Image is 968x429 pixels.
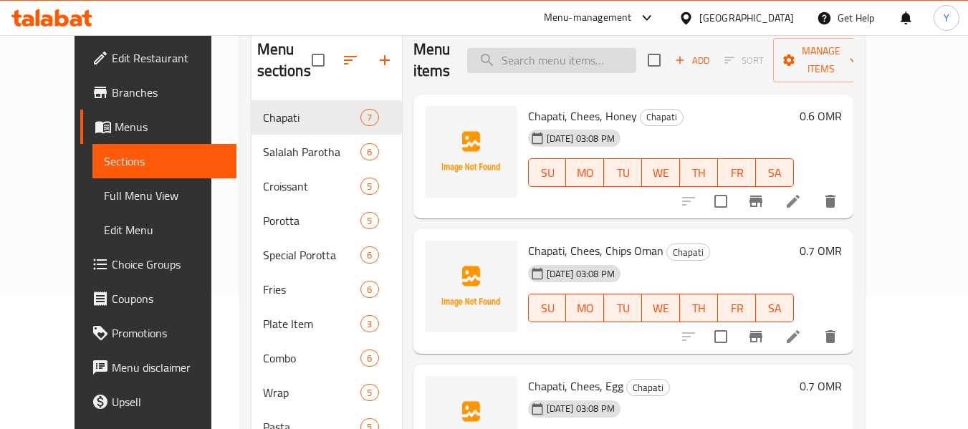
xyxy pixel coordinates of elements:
button: SU [528,294,567,322]
a: Menus [80,110,236,144]
button: FR [718,158,756,187]
div: items [360,315,378,332]
a: Branches [80,75,236,110]
span: Chapati, Chees, Egg [528,375,623,397]
a: Edit Restaurant [80,41,236,75]
div: Salalah Parotha [263,143,361,160]
span: Wrap [263,384,361,401]
div: items [360,384,378,401]
div: Combo6 [251,341,402,375]
a: Menu disclaimer [80,350,236,385]
img: Chapati, Chees, Chips Oman [425,241,517,332]
div: Porotta5 [251,203,402,238]
span: TU [610,298,636,319]
button: MO [566,158,604,187]
a: Coupons [80,281,236,316]
div: Chapati [626,379,670,396]
button: TH [680,158,718,187]
span: 6 [361,283,378,297]
span: [DATE] 03:08 PM [541,267,620,281]
span: Promotions [112,324,225,342]
div: Menu-management [544,9,632,26]
span: TU [610,163,636,183]
span: SA [762,163,788,183]
span: 5 [361,214,378,228]
span: Sort sections [333,43,368,77]
button: TH [680,294,718,322]
button: TU [604,158,642,187]
span: TH [686,298,712,319]
a: Full Menu View [92,178,236,213]
div: items [360,281,378,298]
span: WE [648,163,674,183]
button: delete [813,319,848,354]
button: SU [528,158,567,187]
span: Fries [263,281,361,298]
span: Special Porotta [263,246,361,264]
span: 3 [361,317,378,331]
button: Branch-specific-item [739,184,773,218]
div: Chapati7 [251,100,402,135]
span: Menu disclaimer [112,359,225,376]
a: Sections [92,144,236,178]
span: WE [648,298,674,319]
input: search [467,48,636,73]
h6: 0.7 OMR [800,376,842,396]
span: Select section first [715,49,773,72]
div: items [360,246,378,264]
span: Plate Item [263,315,361,332]
h6: 0.7 OMR [800,241,842,261]
button: FR [718,294,756,322]
div: items [360,212,378,229]
span: Select section [639,45,669,75]
span: Combo [263,350,361,367]
div: Chapati [263,109,361,126]
span: MO [572,163,598,183]
a: Edit menu item [785,193,802,210]
a: Promotions [80,316,236,350]
span: SU [535,163,561,183]
span: Add item [669,49,715,72]
span: SA [762,298,788,319]
span: Select to update [706,186,736,216]
h2: Menu items [413,39,451,82]
span: Edit Restaurant [112,49,225,67]
button: WE [642,158,680,187]
span: Croissant [263,178,361,195]
span: MO [572,298,598,319]
span: 6 [361,145,378,159]
div: Salalah Parotha6 [251,135,402,169]
button: SA [756,294,794,322]
span: SU [535,298,561,319]
h2: Menu sections [257,39,312,82]
img: Chapati, Chees, Honey [425,106,517,198]
span: 6 [361,352,378,365]
a: Choice Groups [80,247,236,281]
span: Edit Menu [104,221,225,238]
button: Add section [368,43,402,77]
span: [DATE] 03:08 PM [541,402,620,415]
span: 5 [361,180,378,193]
div: Wrap5 [251,375,402,410]
span: Manage items [785,42,858,78]
button: Manage items [773,38,869,82]
button: Add [669,49,715,72]
span: 6 [361,249,378,262]
button: MO [566,294,604,322]
span: Porotta [263,212,361,229]
a: Edit Menu [92,213,236,247]
span: Choice Groups [112,256,225,273]
span: Sections [104,153,225,170]
span: Branches [112,84,225,101]
button: TU [604,294,642,322]
span: Chapati, Chees, Chips Oman [528,240,663,261]
div: Croissant5 [251,169,402,203]
button: delete [813,184,848,218]
span: Coupons [112,290,225,307]
span: 7 [361,111,378,125]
